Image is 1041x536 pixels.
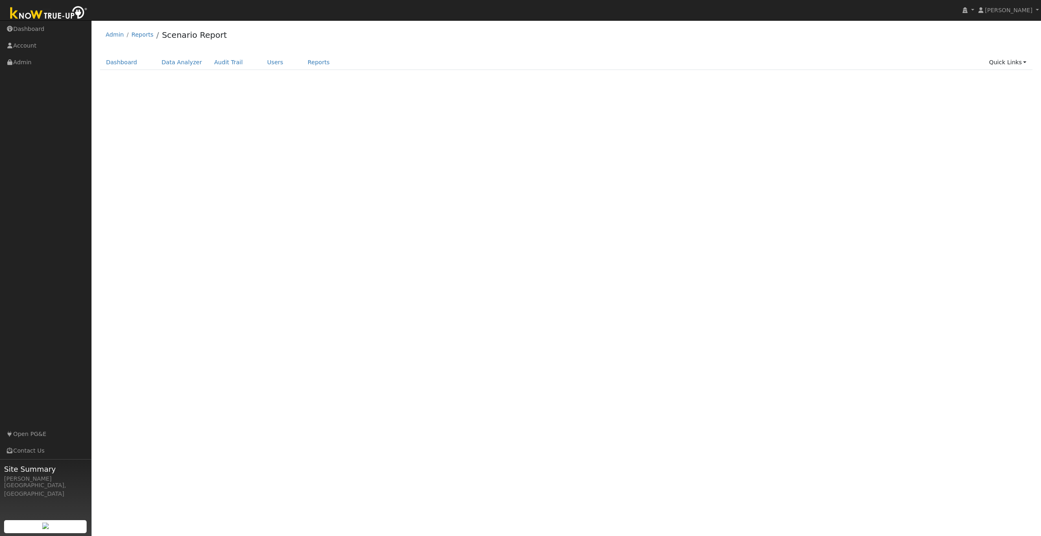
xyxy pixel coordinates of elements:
[4,475,87,483] div: [PERSON_NAME]
[208,55,249,70] a: Audit Trail
[6,4,91,23] img: Know True-Up
[162,30,227,40] a: Scenario Report
[261,55,290,70] a: Users
[985,7,1032,13] span: [PERSON_NAME]
[131,31,153,38] a: Reports
[42,523,49,529] img: retrieve
[983,55,1032,70] a: Quick Links
[4,464,87,475] span: Site Summary
[155,55,208,70] a: Data Analyzer
[106,31,124,38] a: Admin
[4,481,87,498] div: [GEOGRAPHIC_DATA], [GEOGRAPHIC_DATA]
[302,55,336,70] a: Reports
[100,55,144,70] a: Dashboard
